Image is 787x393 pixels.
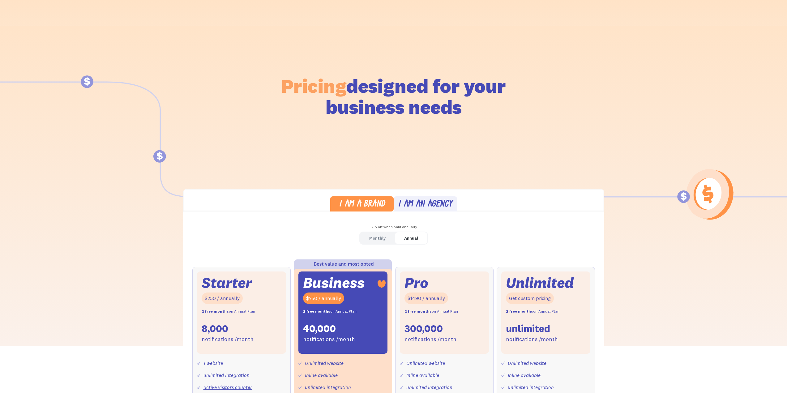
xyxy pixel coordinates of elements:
div: on Annual Plan [303,307,357,316]
strong: 2 free months [303,309,330,314]
div: Unlimited website [508,359,546,368]
div: notifications /month [202,335,254,344]
div: on Annual Plan [202,307,255,316]
div: unlimited integration [305,383,351,392]
div: unlimited integration [508,383,554,392]
div: Inline available [508,371,541,380]
div: on Annual Plan [506,307,559,316]
div: Annual [404,234,418,243]
div: 17% off when paid annually [183,223,604,232]
div: $1490 / annually [404,293,448,304]
div: Monthly [369,234,386,243]
div: $750 / annually [303,293,344,304]
strong: 2 free months [202,309,229,314]
div: Starter [202,276,252,289]
div: Unlimited website [406,359,445,368]
div: on Annual Plan [404,307,458,316]
div: 1 website [203,359,223,368]
h1: designed for your business needs [281,75,506,117]
div: I am an agency [398,200,452,209]
div: Unlimited website [305,359,344,368]
div: notifications /month [303,335,355,344]
span: Pricing [281,74,346,98]
div: unlimited integration [203,371,250,380]
div: 8,000 [202,322,228,335]
div: unlimited integration [406,383,452,392]
div: Pro [404,276,428,289]
div: Get custom pricing [506,293,554,304]
div: $250 / annually [202,293,243,304]
div: 40,000 [303,322,336,335]
div: Inline available [305,371,338,380]
div: Inline available [406,371,439,380]
strong: 2 free months [404,309,432,314]
a: active visitors counter [203,384,252,390]
div: 300,000 [404,322,443,335]
div: unlimited [506,322,550,335]
strong: 2 free months [506,309,533,314]
div: notifications /month [404,335,456,344]
div: notifications /month [506,335,558,344]
div: Business [303,276,365,289]
div: Unlimited [506,276,574,289]
div: I am a brand [339,200,385,209]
